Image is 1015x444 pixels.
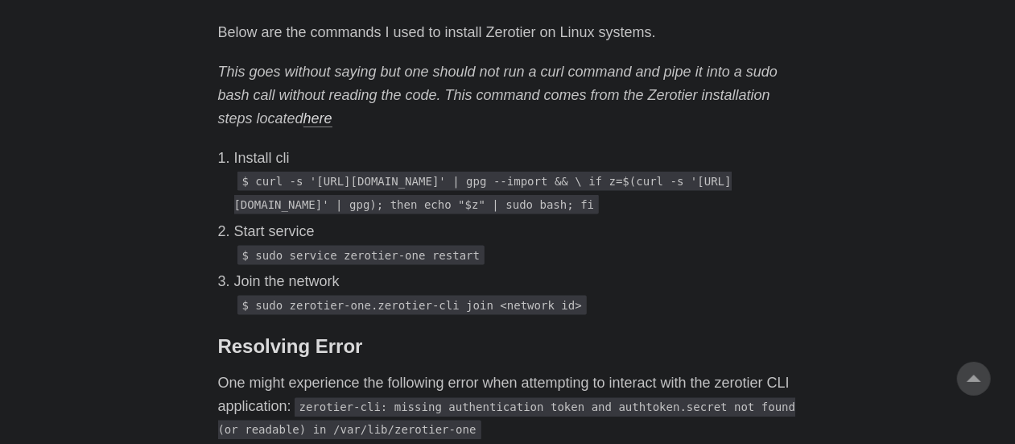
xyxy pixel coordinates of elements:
em: This goes without saying but one should not run a curl command and pipe it into a sudo bash call ... [218,64,778,127]
p: One might experience the following error when attempting to interact with the zerotier CLI applic... [218,372,798,442]
code: $ sudo service zerotier-one restart [237,246,485,265]
code: $ sudo zerotier-one.zerotier-cli join <network id> [237,296,587,315]
a: go to top [957,362,991,396]
code: zerotier-cli: missing authentication token and authtoken.secret not found (or readable) in /var/l... [218,398,796,441]
code: $ curl -s '[URL][DOMAIN_NAME]' | gpg --import && \ if z=$(curl -s '[URL][DOMAIN_NAME]' | gpg); th... [234,172,732,214]
p: Install cli [234,147,798,170]
h3: Resolving Error [218,336,798,359]
a: here [303,110,332,127]
p: Start service [234,220,798,243]
p: Join the network [234,270,798,293]
p: Below are the commands I used to install Zerotier on Linux systems. [218,21,798,44]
